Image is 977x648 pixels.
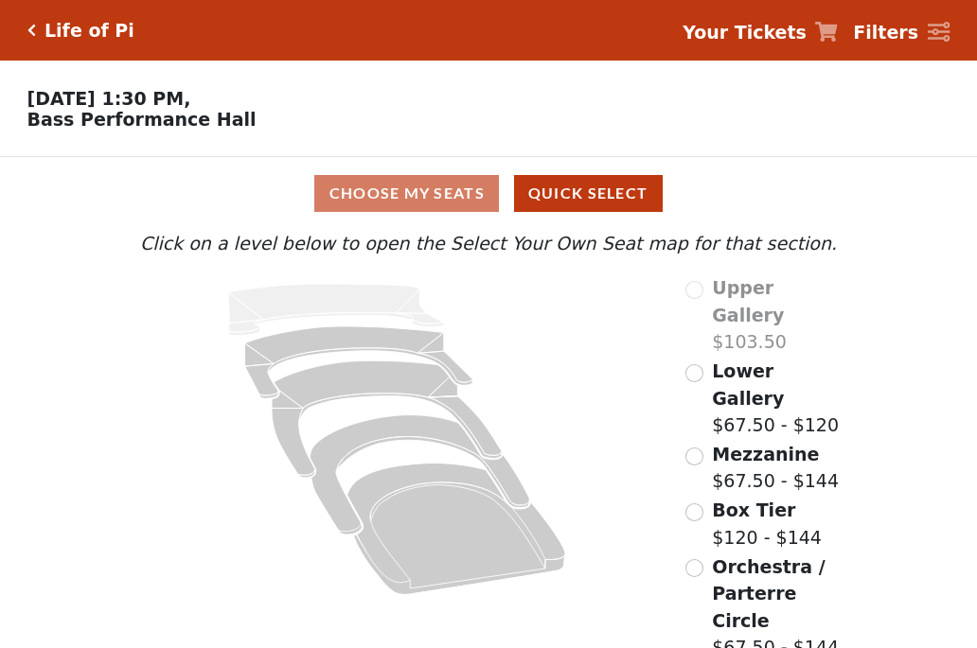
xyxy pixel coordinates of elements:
[44,20,134,42] h5: Life of Pi
[712,497,822,551] label: $120 - $144
[712,277,784,325] span: Upper Gallery
[514,175,663,212] button: Quick Select
[347,464,566,595] path: Orchestra / Parterre Circle - Seats Available: 8
[228,284,444,336] path: Upper Gallery - Seats Available: 0
[712,444,819,464] span: Mezzanine
[712,556,825,631] span: Orchestra / Parterre Circle
[712,360,784,409] span: Lower Gallery
[135,230,842,257] p: Click on a level below to open the Select Your Own Seat map for that section.
[853,19,950,46] a: Filters
[683,22,807,43] strong: Your Tickets
[712,441,839,495] label: $67.50 - $144
[27,24,36,37] a: Click here to go back to filters
[712,358,842,439] label: $67.50 - $120
[853,22,918,43] strong: Filters
[712,274,842,356] label: $103.50
[683,19,838,46] a: Your Tickets
[712,499,795,520] span: Box Tier
[245,326,473,398] path: Lower Gallery - Seats Available: 107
